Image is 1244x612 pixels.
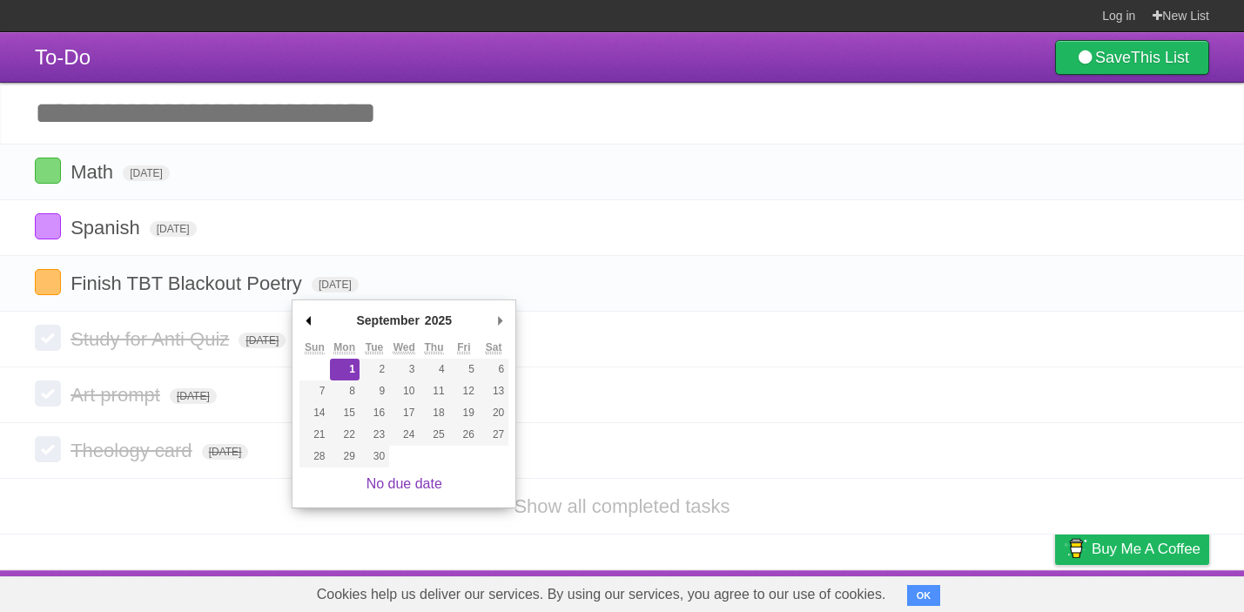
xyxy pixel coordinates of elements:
abbr: Friday [457,341,470,354]
button: 11 [419,380,448,402]
a: Show all completed tasks [514,495,730,517]
button: 5 [449,359,479,380]
button: 10 [389,380,419,402]
button: 22 [330,424,360,446]
button: 6 [479,359,508,380]
button: Next Month [491,307,508,333]
button: 24 [389,424,419,446]
a: No due date [366,476,442,491]
a: Buy me a coffee [1055,533,1209,565]
span: [DATE] [170,388,217,404]
span: To-Do [35,45,91,69]
button: 28 [299,446,329,467]
span: [DATE] [312,277,359,293]
span: Math [71,161,118,183]
button: 18 [419,402,448,424]
span: Spanish [71,217,145,239]
button: 20 [479,402,508,424]
a: Privacy [1032,575,1078,608]
button: 19 [449,402,479,424]
label: Done [35,436,61,462]
button: 17 [389,402,419,424]
span: Study for Anti Quiz [71,328,233,350]
button: Previous Month [299,307,317,333]
abbr: Thursday [425,341,444,354]
button: 8 [330,380,360,402]
button: 4 [419,359,448,380]
button: 29 [330,446,360,467]
button: 15 [330,402,360,424]
button: 13 [479,380,508,402]
span: Cookies help us deliver our services. By using our services, you agree to our use of cookies. [299,577,904,612]
button: 25 [419,424,448,446]
label: Done [35,213,61,239]
span: Art prompt [71,384,165,406]
a: Developers [881,575,951,608]
a: Terms [973,575,1012,608]
button: 21 [299,424,329,446]
b: This List [1131,49,1189,66]
abbr: Saturday [486,341,502,354]
div: September [353,307,421,333]
button: 14 [299,402,329,424]
span: [DATE] [150,221,197,237]
button: 9 [360,380,389,402]
label: Done [35,269,61,295]
img: Buy me a coffee [1064,534,1087,563]
div: 2025 [422,307,454,333]
button: 1 [330,359,360,380]
button: 27 [479,424,508,446]
a: Suggest a feature [1099,575,1209,608]
label: Done [35,325,61,351]
button: 23 [360,424,389,446]
span: Buy me a coffee [1092,534,1200,564]
span: [DATE] [239,333,286,348]
span: [DATE] [202,444,249,460]
abbr: Tuesday [366,341,383,354]
span: [DATE] [123,165,170,181]
span: Finish TBT Blackout Poetry [71,272,306,294]
span: Theology card [71,440,196,461]
a: SaveThis List [1055,40,1209,75]
button: 12 [449,380,479,402]
label: Done [35,158,61,184]
abbr: Sunday [305,341,325,354]
button: 26 [449,424,479,446]
abbr: Monday [333,341,355,354]
button: 30 [360,446,389,467]
button: 3 [389,359,419,380]
button: OK [907,585,941,606]
button: 7 [299,380,329,402]
a: About [824,575,860,608]
label: Done [35,380,61,407]
button: 2 [360,359,389,380]
abbr: Wednesday [393,341,415,354]
button: 16 [360,402,389,424]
